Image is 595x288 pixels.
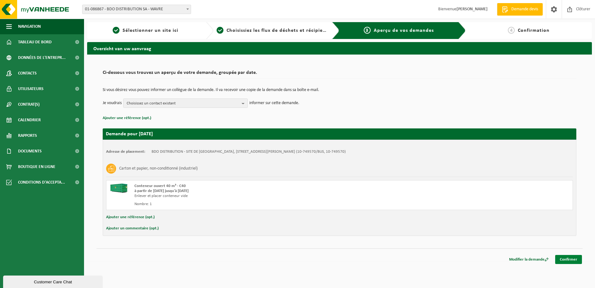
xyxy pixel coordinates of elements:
[87,42,592,54] h2: Overzicht van uw aanvraag
[106,150,145,154] strong: Adresse de placement:
[18,143,42,159] span: Documents
[227,28,330,33] span: Choisissiez les flux de déchets et récipients
[103,88,576,92] p: Si vous désirez vous pouvez informer un collègue de la demande. Il va recevoir une copie de la de...
[555,255,582,264] a: Confirmer
[18,159,55,175] span: Boutique en ligne
[90,27,201,34] a: 1Sélectionner un site ici
[134,184,186,188] span: Conteneur ouvert 40 m³ - C40
[217,27,327,34] a: 2Choisissiez les flux de déchets et récipients
[457,7,488,12] strong: [PERSON_NAME]
[127,99,239,108] span: Choisissez un contact existant
[123,98,248,108] button: Choisissez un contact existant
[18,112,41,128] span: Calendrier
[18,65,37,81] span: Contacts
[249,98,299,108] p: informer sur cette demande.
[18,128,37,143] span: Rapports
[82,5,191,14] span: 01-086867 - BDO DISTRIBUTION SA - WAVRE
[119,164,198,174] h3: Carton et papier, non-conditionné (industriel)
[18,81,44,97] span: Utilisateurs
[510,6,540,12] span: Demande devis
[374,28,434,33] span: Aperçu de vos demandes
[113,27,119,34] span: 1
[18,19,41,34] span: Navigation
[106,224,159,233] button: Ajouter un commentaire (opt.)
[103,114,151,122] button: Ajouter une référence (opt.)
[103,98,122,108] p: Je voudrais
[110,184,128,193] img: HK-XC-40-GN-00.png
[152,149,346,154] td: BDO DISTRIBUTION - SITE DE [GEOGRAPHIC_DATA], [STREET_ADDRESS][PERSON_NAME] (10-749570/BUS, 10-74...
[518,28,550,33] span: Confirmation
[134,202,364,207] div: Nombre: 1
[18,34,52,50] span: Tableau de bord
[18,175,65,190] span: Conditions d'accepta...
[508,27,515,34] span: 4
[106,132,153,137] strong: Demande pour [DATE]
[3,274,104,288] iframe: chat widget
[103,70,576,79] h2: Ci-dessous vous trouvez un aperçu de votre demande, groupée par date.
[217,27,223,34] span: 2
[106,213,155,221] button: Ajouter une référence (opt.)
[497,3,543,16] a: Demande devis
[18,50,66,65] span: Données de l'entrepr...
[364,27,371,34] span: 3
[134,189,189,193] strong: à partir de [DATE] jusqu'à [DATE]
[134,194,364,199] div: Enlever et placer conteneur vide
[18,97,40,112] span: Contrat(s)
[82,5,191,14] span: 01-086867 - BDO DISTRIBUTION SA - WAVRE
[504,255,553,264] a: Modifier la demande
[123,28,178,33] span: Sélectionner un site ici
